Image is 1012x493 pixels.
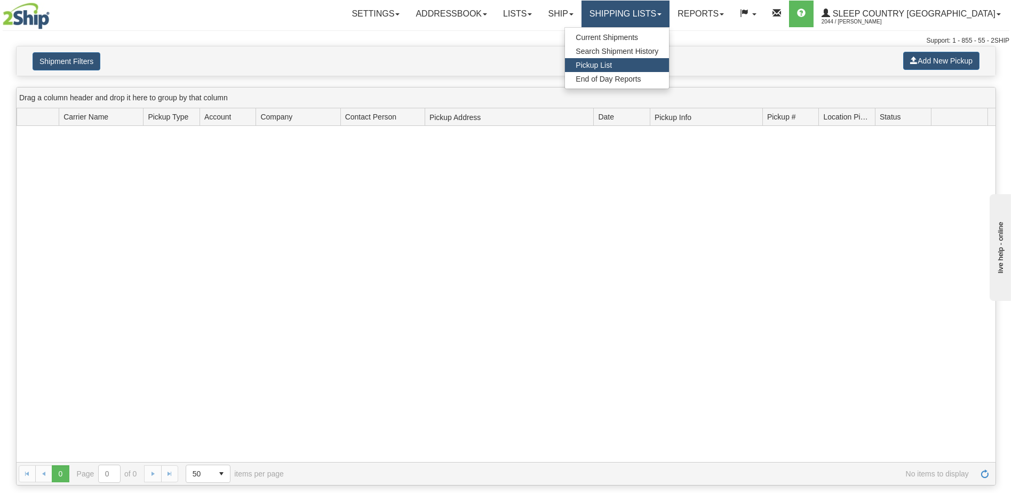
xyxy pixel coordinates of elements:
[33,52,100,70] button: Shipment Filters
[186,465,284,483] span: items per page
[565,44,669,58] a: Search Shipment History
[655,109,762,125] span: Pickup Info
[814,1,1009,27] a: Sleep Country [GEOGRAPHIC_DATA] 2044 / [PERSON_NAME]
[565,58,669,72] a: Pickup List
[17,88,995,108] div: grid grouping header
[598,112,614,122] span: Date
[344,1,408,27] a: Settings
[52,465,69,482] span: Page 0
[987,192,1011,301] iframe: chat widget
[830,9,995,18] span: Sleep Country [GEOGRAPHIC_DATA]
[823,112,871,122] span: Location Pickup
[77,465,137,483] span: Page of 0
[576,47,658,55] span: Search Shipment History
[345,112,397,122] span: Contact Person
[670,1,732,27] a: Reports
[3,36,1009,45] div: Support: 1 - 855 - 55 - 2SHIP
[767,112,796,122] span: Pickup #
[186,465,230,483] span: Page sizes drop down
[8,9,99,17] div: live help - online
[576,75,641,83] span: End of Day Reports
[576,61,612,69] span: Pickup List
[408,1,495,27] a: Addressbook
[193,468,206,479] span: 50
[576,33,638,42] span: Current Shipments
[213,465,230,482] span: select
[565,30,669,44] a: Current Shipments
[976,465,993,482] a: Refresh
[565,72,669,86] a: End of Day Reports
[495,1,540,27] a: Lists
[540,1,581,27] a: Ship
[260,112,292,122] span: Company
[299,470,969,478] span: No items to display
[63,112,108,122] span: Carrier Name
[822,17,902,27] span: 2044 / [PERSON_NAME]
[903,52,979,70] button: Add New Pickup
[204,112,232,122] span: Account
[3,3,50,29] img: logo2044.jpg
[148,112,188,122] span: Pickup Type
[880,112,901,122] span: Status
[429,109,594,125] span: Pickup Address
[581,1,670,27] a: Shipping lists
